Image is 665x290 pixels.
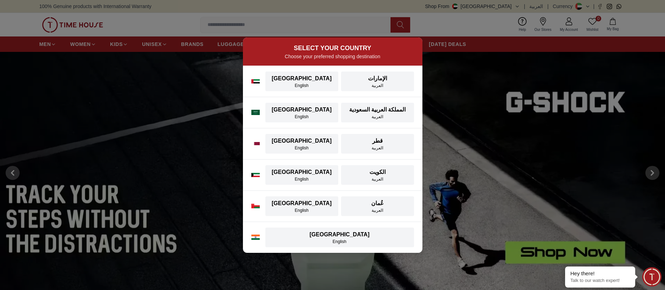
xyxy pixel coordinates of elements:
div: English [270,239,410,244]
div: [GEOGRAPHIC_DATA] [270,74,334,83]
div: العربية [345,145,410,151]
div: العربية [345,176,410,182]
div: Chat Widget [642,267,661,286]
button: [GEOGRAPHIC_DATA]English [265,165,338,185]
img: UAE flag [251,79,260,83]
div: English [270,208,334,213]
div: [GEOGRAPHIC_DATA] [270,106,334,114]
div: [GEOGRAPHIC_DATA] [270,168,334,176]
div: Hey there! [570,270,630,277]
p: Choose your preferred shopping destination [251,53,414,60]
div: English [270,145,334,151]
button: [GEOGRAPHIC_DATA]English [265,103,338,122]
button: الكويتالعربية [341,165,414,185]
img: Kuwait flag [251,173,260,177]
button: الإماراتالعربية [341,72,414,91]
div: قطر [345,137,410,145]
img: India flag [251,235,260,240]
div: English [270,83,334,88]
div: العربية [345,83,410,88]
div: English [270,176,334,182]
button: [GEOGRAPHIC_DATA]English [265,228,414,247]
div: [GEOGRAPHIC_DATA] [270,230,410,239]
div: [GEOGRAPHIC_DATA] [270,199,334,208]
div: الإمارات [345,74,410,83]
div: المملكة العربية السعودية [345,106,410,114]
div: [GEOGRAPHIC_DATA] [270,137,334,145]
button: المملكة العربية السعوديةالعربية [341,103,414,122]
h2: SELECT YOUR COUNTRY [251,43,414,53]
button: عُمانالعربية [341,196,414,216]
div: English [270,114,334,120]
div: العربية [345,208,410,213]
div: عُمان [345,199,410,208]
p: Talk to our watch expert! [570,278,630,284]
button: [GEOGRAPHIC_DATA]English [265,72,338,91]
img: Oman flag [251,204,260,208]
img: Saudi Arabia flag [251,110,260,115]
div: الكويت [345,168,410,176]
button: [GEOGRAPHIC_DATA]English [265,134,338,154]
button: قطرالعربية [341,134,414,154]
img: Qatar flag [251,142,260,146]
button: [GEOGRAPHIC_DATA]English [265,196,338,216]
div: العربية [345,114,410,120]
